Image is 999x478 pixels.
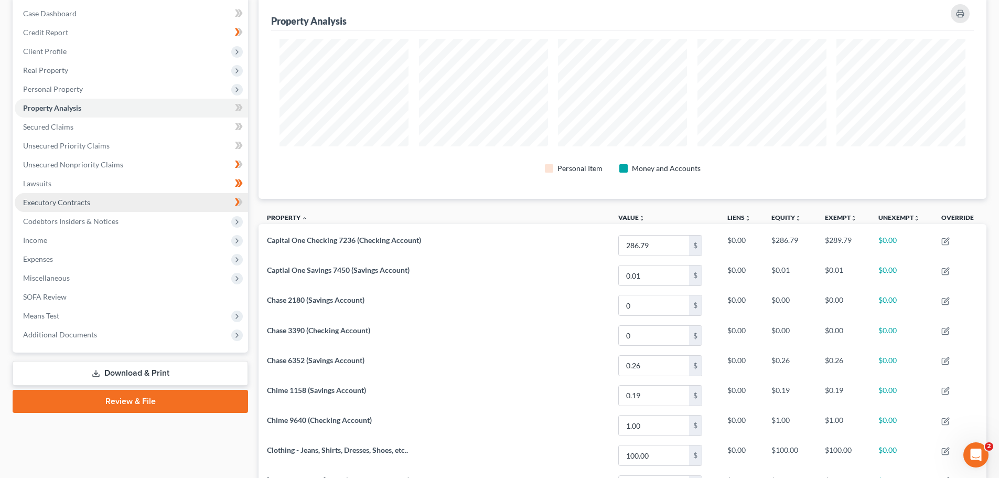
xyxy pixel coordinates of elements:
[851,215,857,221] i: unfold_more
[914,215,920,221] i: unfold_more
[23,122,73,131] span: Secured Claims
[619,236,689,256] input: 0.00
[870,441,933,471] td: $0.00
[23,198,90,207] span: Executory Contracts
[23,84,83,93] span: Personal Property
[763,321,817,350] td: $0.00
[870,230,933,260] td: $0.00
[23,160,123,169] span: Unsecured Nonpriority Claims
[267,236,421,245] span: Capital One Checking 7236 (Checking Account)
[745,215,751,221] i: unfold_more
[23,9,77,18] span: Case Dashboard
[23,66,68,75] span: Real Property
[557,163,603,174] div: Personal Item
[689,356,702,376] div: $
[23,236,47,245] span: Income
[817,410,870,440] td: $1.00
[267,326,370,335] span: Chase 3390 (Checking Account)
[619,356,689,376] input: 0.00
[23,141,110,150] span: Unsecured Priority Claims
[267,416,372,424] span: Chime 9640 (Checking Account)
[23,311,59,320] span: Means Test
[771,214,801,221] a: Equityunfold_more
[267,386,366,395] span: Chime 1158 (Savings Account)
[719,441,763,471] td: $0.00
[619,445,689,465] input: 0.00
[870,291,933,321] td: $0.00
[267,356,364,365] span: Chase 6352 (Savings Account)
[689,326,702,346] div: $
[963,442,989,468] iframe: Intercom live chat
[689,295,702,315] div: $
[817,230,870,260] td: $289.79
[15,155,248,174] a: Unsecured Nonpriority Claims
[619,265,689,285] input: 0.00
[271,15,347,27] div: Property Analysis
[689,445,702,465] div: $
[23,254,53,263] span: Expenses
[15,136,248,155] a: Unsecured Priority Claims
[15,288,248,306] a: SOFA Review
[763,380,817,410] td: $0.19
[15,99,248,118] a: Property Analysis
[23,28,68,37] span: Credit Report
[618,214,645,221] a: Valueunfold_more
[619,326,689,346] input: 0.00
[985,442,993,451] span: 2
[689,236,702,256] div: $
[267,214,308,221] a: Property expand_less
[619,386,689,406] input: 0.00
[15,174,248,193] a: Lawsuits
[878,214,920,221] a: Unexemptunfold_more
[719,380,763,410] td: $0.00
[795,215,801,221] i: unfold_more
[619,416,689,435] input: 0.00
[870,321,933,350] td: $0.00
[817,261,870,291] td: $0.01
[817,380,870,410] td: $0.19
[933,207,986,231] th: Override
[719,321,763,350] td: $0.00
[870,380,933,410] td: $0.00
[23,292,67,301] span: SOFA Review
[639,215,645,221] i: unfold_more
[870,261,933,291] td: $0.00
[763,230,817,260] td: $286.79
[719,230,763,260] td: $0.00
[15,118,248,136] a: Secured Claims
[817,321,870,350] td: $0.00
[267,445,408,454] span: Clothing - Jeans, Shirts, Dresses, Shoes, etc..
[23,330,97,339] span: Additional Documents
[817,291,870,321] td: $0.00
[763,441,817,471] td: $100.00
[632,163,701,174] div: Money and Accounts
[13,361,248,386] a: Download & Print
[689,386,702,406] div: $
[267,265,410,274] span: Captial One Savings 7450 (Savings Account)
[302,215,308,221] i: expand_less
[23,217,119,226] span: Codebtors Insiders & Notices
[719,410,763,440] td: $0.00
[727,214,751,221] a: Liensunfold_more
[23,103,81,112] span: Property Analysis
[719,350,763,380] td: $0.00
[267,295,364,304] span: Chase 2180 (Savings Account)
[817,350,870,380] td: $0.26
[817,441,870,471] td: $100.00
[619,295,689,315] input: 0.00
[15,193,248,212] a: Executory Contracts
[23,47,67,56] span: Client Profile
[719,291,763,321] td: $0.00
[763,350,817,380] td: $0.26
[763,261,817,291] td: $0.01
[23,179,51,188] span: Lawsuits
[15,4,248,23] a: Case Dashboard
[763,291,817,321] td: $0.00
[689,265,702,285] div: $
[825,214,857,221] a: Exemptunfold_more
[763,410,817,440] td: $1.00
[689,416,702,435] div: $
[870,410,933,440] td: $0.00
[870,350,933,380] td: $0.00
[15,23,248,42] a: Credit Report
